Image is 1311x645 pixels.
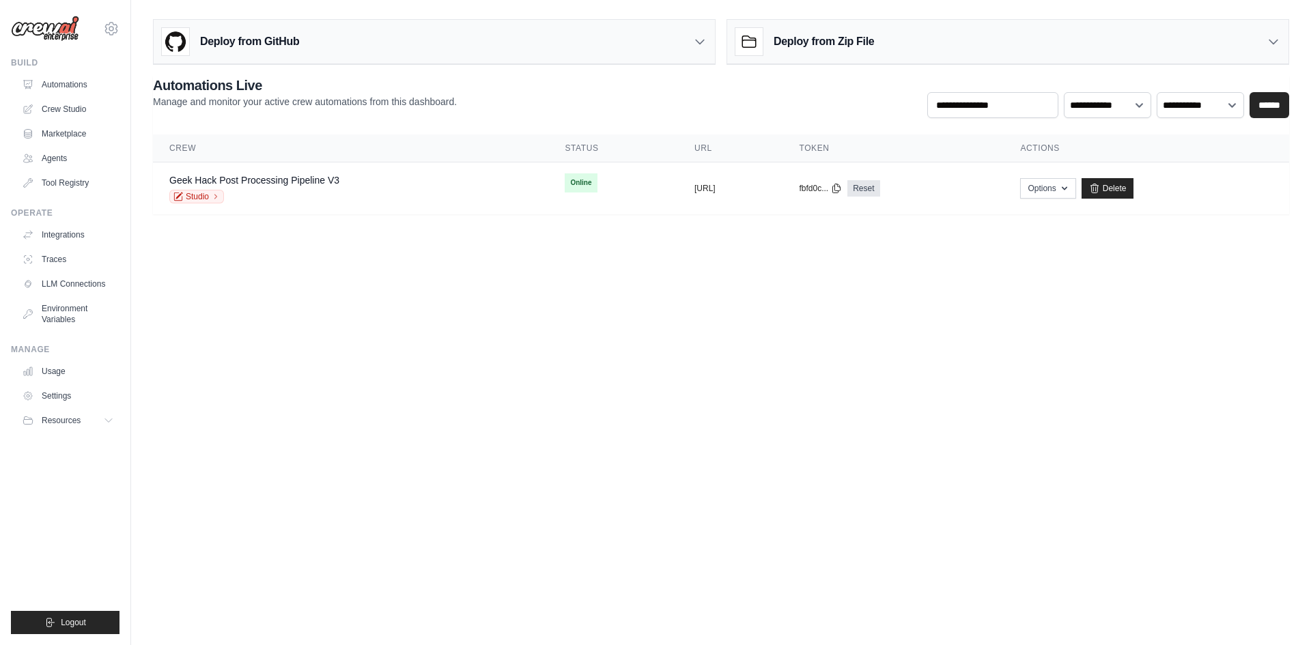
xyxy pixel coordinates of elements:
[200,33,299,50] h3: Deploy from GitHub
[11,57,119,68] div: Build
[11,16,79,42] img: Logo
[153,134,548,162] th: Crew
[16,248,119,270] a: Traces
[548,134,678,162] th: Status
[169,190,224,203] a: Studio
[11,344,119,355] div: Manage
[1020,178,1075,199] button: Options
[847,180,879,197] a: Reset
[16,385,119,407] a: Settings
[565,173,597,192] span: Online
[162,28,189,55] img: GitHub Logo
[799,183,842,194] button: fbfd0c...
[16,298,119,330] a: Environment Variables
[16,360,119,382] a: Usage
[16,273,119,295] a: LLM Connections
[16,74,119,96] a: Automations
[16,123,119,145] a: Marketplace
[16,410,119,431] button: Resources
[783,134,1004,162] th: Token
[16,172,119,194] a: Tool Registry
[61,617,86,628] span: Logout
[42,415,81,426] span: Resources
[11,611,119,634] button: Logout
[153,76,457,95] h2: Automations Live
[153,95,457,109] p: Manage and monitor your active crew automations from this dashboard.
[678,134,783,162] th: URL
[16,147,119,169] a: Agents
[774,33,874,50] h3: Deploy from Zip File
[16,98,119,120] a: Crew Studio
[16,224,119,246] a: Integrations
[1082,178,1134,199] a: Delete
[11,207,119,218] div: Operate
[1004,134,1289,162] th: Actions
[169,175,339,186] a: Geek Hack Post Processing Pipeline V3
